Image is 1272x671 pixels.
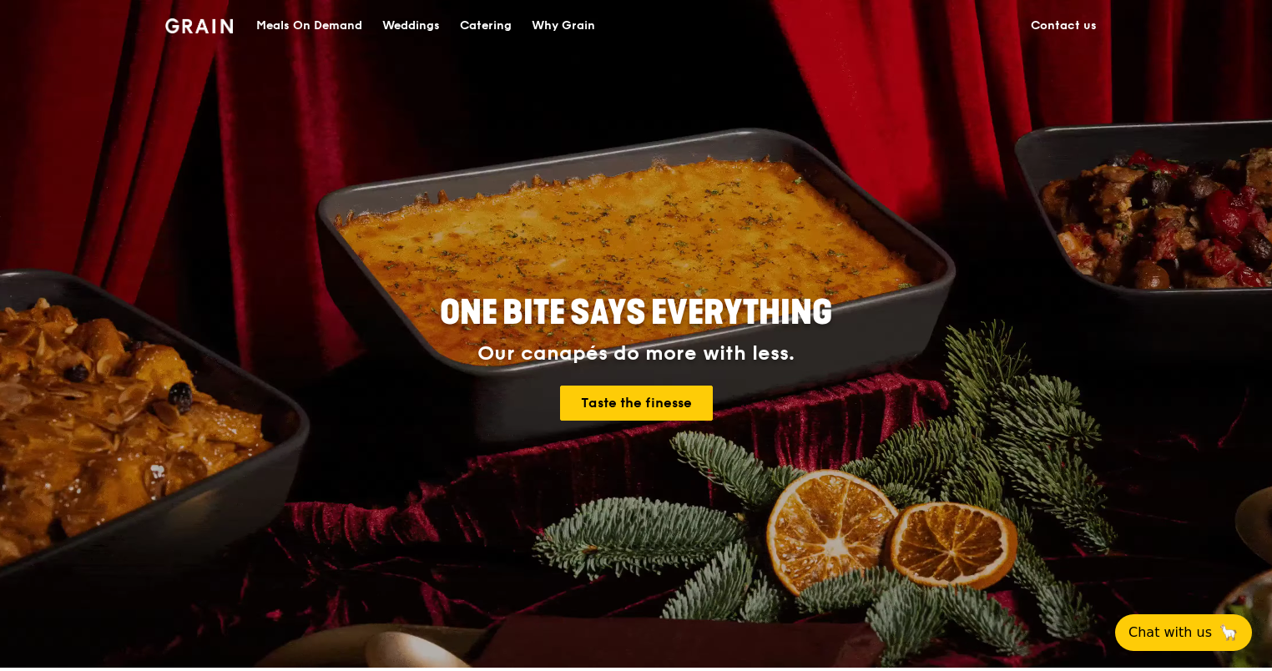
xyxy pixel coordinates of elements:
div: Our canapés do more with less. [336,342,936,366]
span: ONE BITE SAYS EVERYTHING [440,293,832,333]
div: Catering [460,1,512,51]
div: Why Grain [532,1,595,51]
span: 🦙 [1219,623,1239,643]
a: Catering [450,1,522,51]
div: Meals On Demand [256,1,362,51]
img: Grain [165,18,233,33]
span: Chat with us [1128,623,1212,643]
a: Why Grain [522,1,605,51]
button: Chat with us🦙 [1115,614,1252,651]
div: Weddings [382,1,440,51]
a: Contact us [1021,1,1107,51]
a: Taste the finesse [560,386,713,421]
a: Weddings [372,1,450,51]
